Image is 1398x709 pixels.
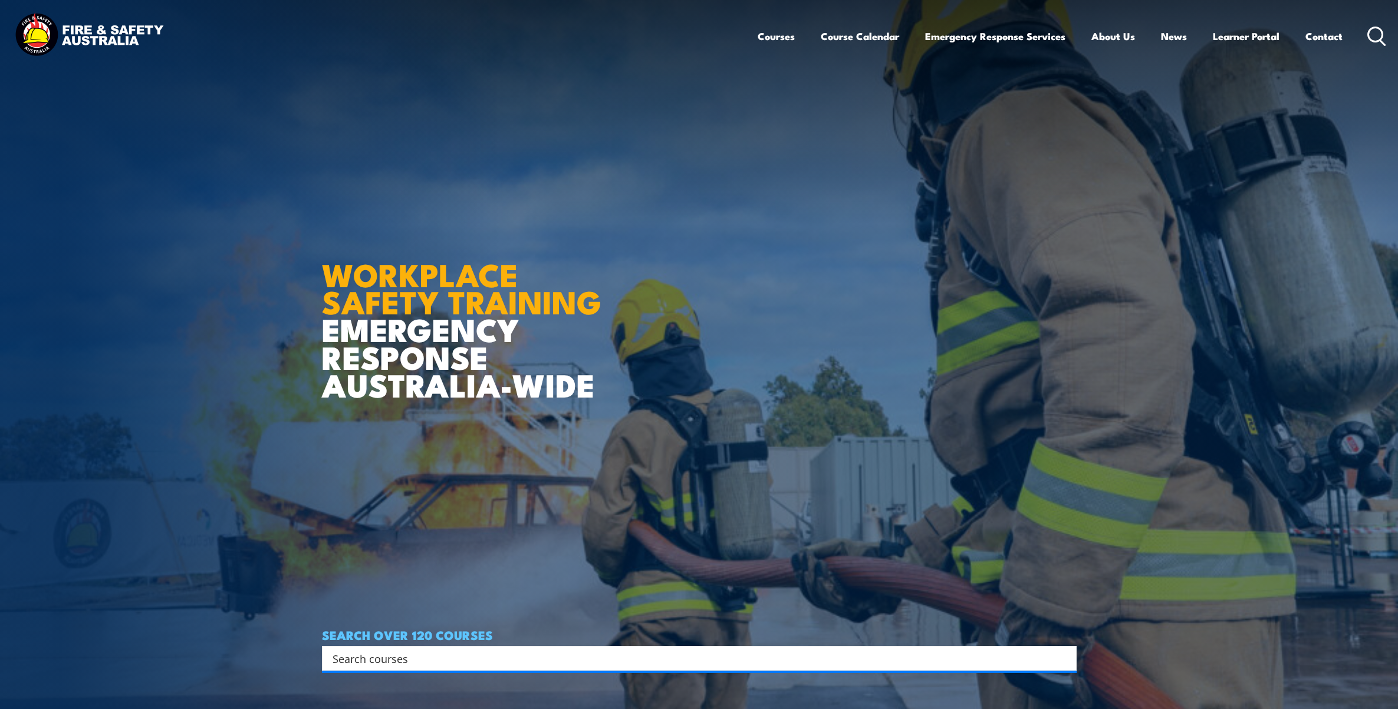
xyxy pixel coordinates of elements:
[322,231,610,398] h1: EMERGENCY RESPONSE AUSTRALIA-WIDE
[1305,21,1343,52] a: Contact
[335,650,1053,667] form: Search form
[925,21,1065,52] a: Emergency Response Services
[758,21,795,52] a: Courses
[821,21,899,52] a: Course Calendar
[1213,21,1279,52] a: Learner Portal
[1091,21,1135,52] a: About Us
[1056,650,1073,667] button: Search magnifier button
[333,649,1051,667] input: Search input
[1161,21,1187,52] a: News
[322,249,601,326] strong: WORKPLACE SAFETY TRAINING
[322,628,1077,641] h4: SEARCH OVER 120 COURSES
